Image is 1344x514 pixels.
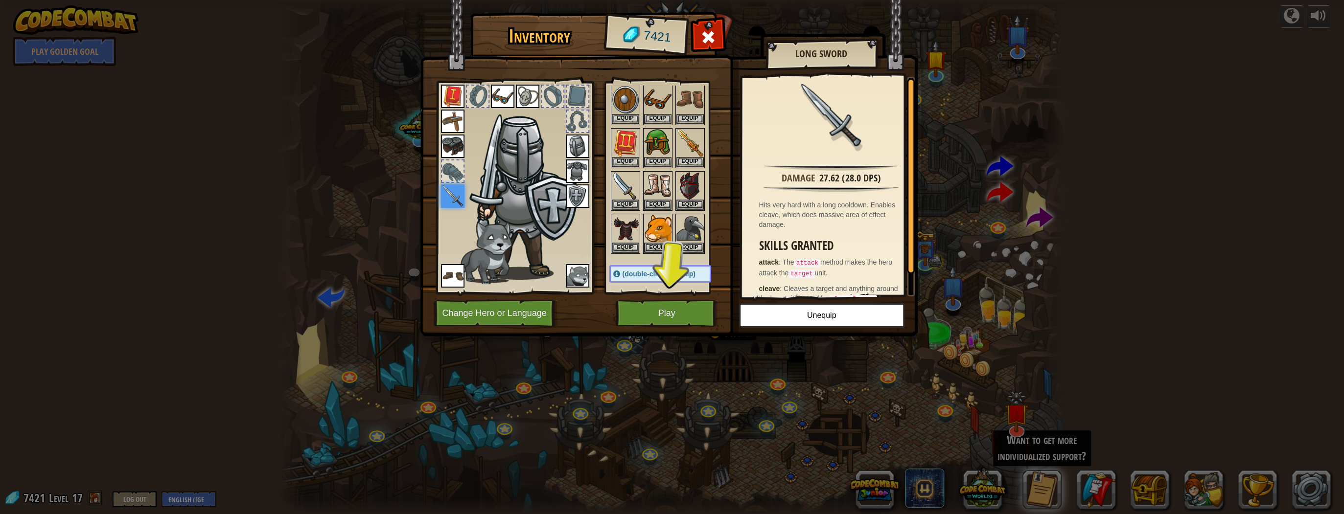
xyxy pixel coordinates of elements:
img: wolf-pup-paper-doll.png [458,221,512,284]
img: portrait.png [441,184,464,208]
h3: Skills Granted [759,239,908,252]
span: The method makes the hero attack the unit. [759,258,893,277]
button: Equip [644,200,672,210]
img: portrait.png [676,86,704,113]
img: portrait.png [441,110,464,133]
h1: Inventory [477,26,602,46]
img: female.png [473,100,578,280]
span: 7421 [643,27,672,46]
strong: attack [759,258,779,266]
button: Equip [644,157,672,167]
code: attack [794,259,820,268]
span: : [780,285,784,292]
button: Equip [612,200,639,210]
button: Unequip [739,303,904,328]
button: Equip [676,200,704,210]
button: Equip [612,114,639,124]
strong: cleave [759,285,780,292]
button: Equip [644,243,672,253]
img: portrait.png [612,129,639,156]
img: portrait.png [676,215,704,242]
button: Equip [676,157,704,167]
img: portrait.png [676,172,704,200]
img: portrait.png [612,215,639,242]
img: portrait.png [644,86,672,113]
img: portrait.png [566,264,589,288]
img: portrait.png [676,129,704,156]
button: Equip [644,114,672,124]
span: Cleaves a target and anything around the hero within 10m for damage. [759,285,904,302]
img: portrait.png [644,215,672,242]
img: portrait.png [612,172,639,200]
div: Damage [782,171,815,185]
img: portrait.png [644,129,672,156]
img: portrait.png [566,184,589,208]
button: Equip [612,243,639,253]
img: portrait.png [644,172,672,200]
img: portrait.png [566,134,589,158]
button: Equip [612,157,639,167]
div: Hits very hard with a long cooldown. Enables cleave, which does massive area of effect damage. [759,200,908,229]
span: (double-click to equip) [623,270,695,278]
img: portrait.png [566,159,589,183]
img: portrait.png [441,264,464,288]
img: portrait.png [441,85,464,108]
div: 27.62 (28.0 DPS) [819,171,881,185]
code: target [788,269,814,278]
img: portrait.png [799,84,863,148]
button: Equip [676,114,704,124]
img: hr.png [764,164,899,171]
button: Equip [676,243,704,253]
img: portrait.png [441,134,464,158]
span: : [779,258,783,266]
img: portrait.png [612,86,639,113]
code: cleaveDamage [829,295,877,304]
h2: Long Sword [775,48,867,59]
button: Change Hero or Language [434,300,558,327]
img: portrait.png [516,85,539,108]
img: hr.png [764,186,899,192]
img: portrait.png [491,85,514,108]
button: Play [616,300,718,327]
